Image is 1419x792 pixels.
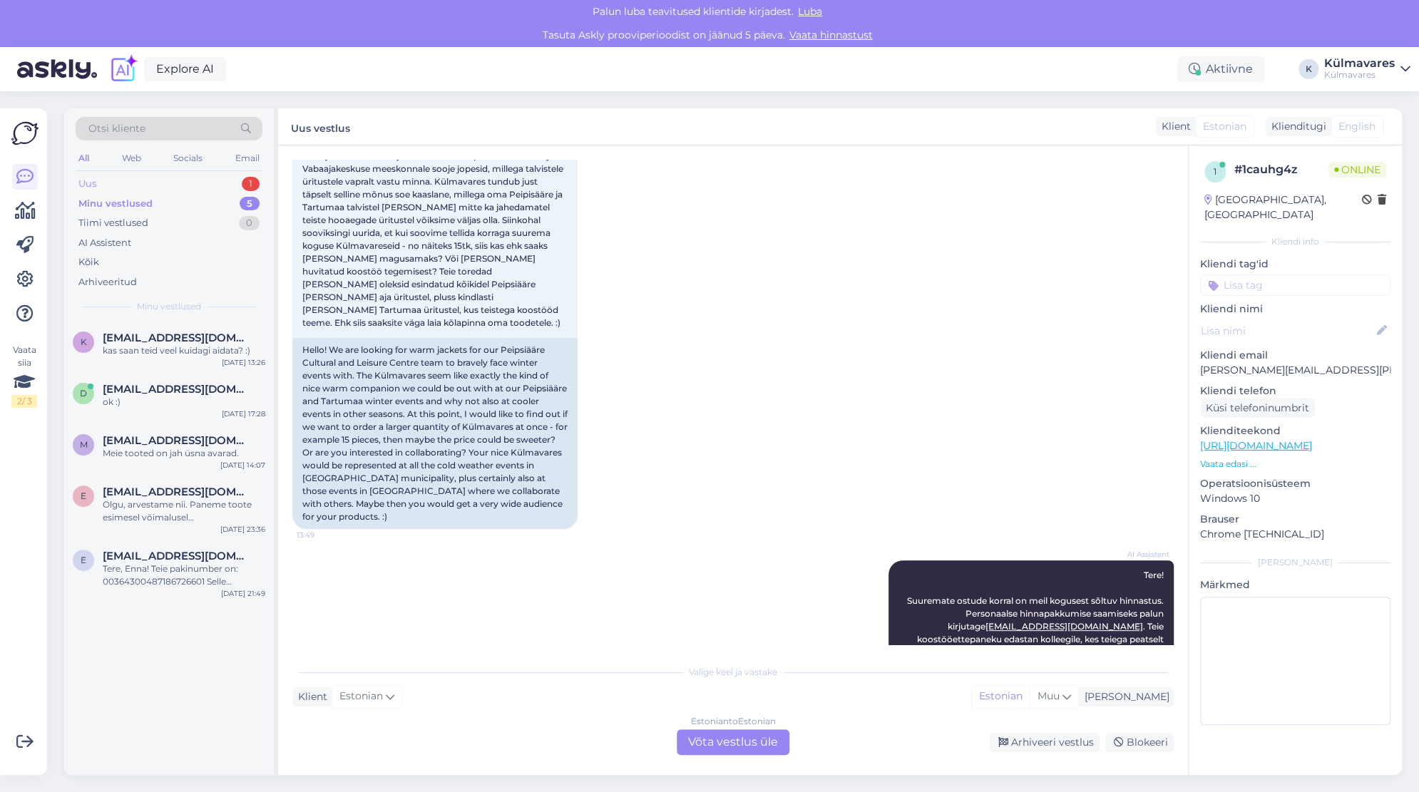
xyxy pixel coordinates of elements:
span: Luba [794,5,826,18]
div: Võta vestlus üle [677,729,789,755]
a: KülmavaresKülmavares [1324,58,1410,81]
span: 1 [1214,166,1216,177]
div: [DATE] 13:26 [222,357,265,368]
div: [PERSON_NAME] [1200,556,1390,569]
a: [URL][DOMAIN_NAME] [1200,439,1312,452]
div: 0 [239,216,260,230]
div: Arhiveeritud [78,275,137,289]
div: 5 [240,197,260,211]
div: Tiimi vestlused [78,216,148,230]
a: Explore AI [144,57,226,81]
span: danguolesammal@gmail.com [103,383,251,396]
div: Küsi telefoninumbrit [1200,398,1315,418]
div: Aktiivne [1177,56,1264,82]
span: Estonian [339,689,383,704]
span: k [81,336,87,347]
p: Kliendi telefon [1200,384,1390,398]
div: Web [119,149,144,168]
div: Klient [292,689,327,704]
div: Meie tooted on jah üsna avarad. [103,447,265,460]
div: Valige keel ja vastake [292,666,1174,679]
div: Olgu, arvestame nii. Paneme toote esimesel võimalusel [PERSON_NAME]. Hetkese seisuga peaks [PERSO... [103,498,265,524]
p: Kliendi nimi [1200,302,1390,317]
div: [DATE] 17:28 [222,408,265,419]
span: Otsi kliente [88,121,145,136]
div: 2 / 3 [11,395,37,408]
div: ok :) [103,396,265,408]
p: Kliendi tag'id [1200,257,1390,272]
span: Estonian [1203,119,1246,134]
span: d [80,388,87,398]
span: marimix16@gmail.com [103,434,251,447]
div: Arhiveeri vestlus [990,733,1100,752]
p: Brauser [1200,512,1390,527]
div: kas saan teid veel kuidagi aidata? :) [103,344,265,357]
div: Kõik [78,255,99,269]
div: Kliendi info [1200,235,1390,248]
span: m [80,439,88,450]
p: Märkmed [1200,577,1390,592]
p: Windows 10 [1200,491,1390,506]
div: Vaata siia [11,344,37,408]
p: Chrome [TECHNICAL_ID] [1200,527,1390,542]
span: enna.tlp@gmail.com [103,550,251,562]
div: # 1cauhg4z [1234,161,1328,178]
input: Lisa nimi [1201,323,1374,339]
input: Lisa tag [1200,274,1390,296]
div: All [76,149,92,168]
div: Klient [1156,119,1191,134]
a: [EMAIL_ADDRESS][DOMAIN_NAME] [985,621,1143,632]
div: 1 [242,177,260,191]
p: Operatsioonisüsteem [1200,476,1390,491]
div: Blokeeri [1105,733,1174,752]
div: Minu vestlused [78,197,153,211]
div: Estonian [972,686,1030,707]
span: 13:49 [297,530,350,540]
span: e [81,490,86,501]
span: AI Assistent [1116,549,1169,560]
div: Uus [78,177,96,191]
span: Minu vestlused [137,300,201,313]
div: Estonian to Estonian [691,715,776,728]
div: Email [232,149,262,168]
img: explore-ai [108,54,138,84]
p: Vaata edasi ... [1200,458,1390,470]
div: Klienditugi [1266,119,1326,134]
p: [PERSON_NAME][EMAIL_ADDRESS][PERSON_NAME][DOMAIN_NAME] [1200,363,1390,378]
p: Kliendi email [1200,348,1390,363]
a: Vaata hinnastust [785,29,877,41]
div: Hello! We are looking for warm jackets for our Peipsiääre Cultural and Leisure Centre team to bra... [292,338,578,529]
span: e [81,555,86,565]
div: [DATE] 23:36 [220,524,265,535]
p: Klienditeekond [1200,423,1390,438]
div: AI Assistent [78,236,131,250]
div: [PERSON_NAME] [1079,689,1169,704]
img: Askly Logo [11,120,39,147]
span: Online [1328,162,1386,178]
div: K [1298,59,1318,79]
span: enna.tlp@gmail.com [103,485,251,498]
div: [GEOGRAPHIC_DATA], [GEOGRAPHIC_DATA] [1204,192,1362,222]
span: English [1338,119,1376,134]
div: Socials [170,149,205,168]
div: Tere, Enna! Teie pakinumber on: 00364300487186726601 Selle pakinumbriga saate vormistada smartpos... [103,562,265,588]
div: Külmavares [1324,69,1395,81]
div: [DATE] 21:49 [221,588,265,599]
label: Uus vestlus [291,117,350,136]
div: Külmavares [1324,58,1395,69]
div: [DATE] 14:07 [220,460,265,470]
span: kveinimae@gmail.com [103,331,251,344]
span: Tere! Suuremate ostude korral on meil kogusest sõltuv hinnastus. Personaalse hinnapakkumise saami... [907,570,1166,657]
span: Muu [1038,689,1060,702]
